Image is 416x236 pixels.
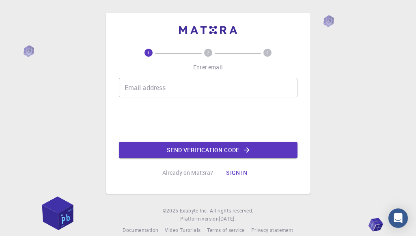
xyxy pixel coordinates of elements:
p: Enter email [193,63,223,71]
a: Video Tutorials [165,226,200,234]
span: Exabyte Inc. [180,207,208,214]
p: Already on Mat3ra? [162,169,213,177]
iframe: reCAPTCHA [147,104,270,135]
span: Platform version [180,215,219,223]
a: Terms of service [207,226,244,234]
a: [DATE]. [219,215,236,223]
text: 3 [266,50,269,56]
span: [DATE] . [219,215,236,222]
div: Open Intercom Messenger [388,208,408,228]
a: Documentation [123,226,158,234]
text: 1 [147,50,150,56]
span: Documentation [123,227,158,233]
span: Terms of service [207,227,244,233]
span: Privacy statement [251,227,293,233]
span: © 2025 [163,207,180,215]
a: Privacy statement [251,226,293,234]
button: Send verification code [119,142,297,158]
a: Exabyte Inc. [180,207,208,215]
span: All rights reserved. [210,207,253,215]
span: Video Tutorials [165,227,200,233]
button: Sign in [220,165,254,181]
text: 2 [207,50,209,56]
